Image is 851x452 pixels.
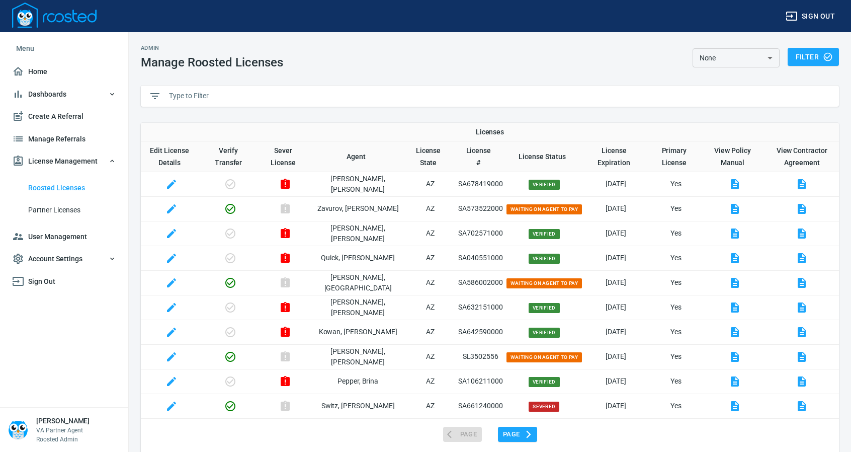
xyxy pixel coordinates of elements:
p: AZ [404,351,457,362]
button: Dashboards [8,83,120,106]
p: [DATE] [584,179,648,189]
p: Yes [648,327,704,337]
th: Verify Transfer [202,141,259,172]
span: Roosted Licenses [28,182,116,194]
p: [DATE] [584,351,648,362]
th: Toggle SortBy [648,141,704,172]
span: Sign Out [12,275,116,288]
th: Licenses [141,123,839,141]
p: Switz , [PERSON_NAME] [312,401,403,411]
th: Toggle SortBy [457,141,504,172]
span: Verified [529,254,560,264]
th: Toggle SortBy [504,141,584,172]
button: Account Settings [8,248,120,270]
button: Page [498,427,537,442]
span: Home [12,65,116,78]
button: Filter [788,48,839,66]
p: Yes [648,228,704,239]
p: [PERSON_NAME] , [PERSON_NAME] [312,174,403,195]
a: User Management [8,225,120,248]
p: [DATE] [584,228,648,239]
span: Filter [796,51,831,63]
th: Sever License [259,141,312,172]
th: Toggle SortBy [312,141,403,172]
p: [DATE] [584,302,648,313]
p: Yes [648,203,704,214]
span: Verified [529,328,560,338]
p: SA573522000 [457,203,504,214]
th: View Policy Manual [704,141,764,172]
iframe: Chat [808,407,843,444]
p: AZ [404,228,457,239]
p: Yes [648,351,704,362]
span: Account Settings [12,253,116,265]
span: User Management [12,231,116,243]
p: SA106211000 [457,376,504,387]
p: AZ [404,253,457,263]
p: [DATE] [584,327,648,337]
p: SA661240000 [457,401,504,411]
th: Toggle SortBy [584,141,648,172]
p: Zavurov , [PERSON_NAME] [312,203,403,214]
img: Logo [12,3,97,28]
p: SA678419000 [457,179,504,189]
span: Verified [529,180,560,190]
p: [PERSON_NAME] , [PERSON_NAME] [312,346,403,367]
p: [DATE] [584,376,648,387]
h6: [PERSON_NAME] [36,416,90,426]
button: License Management [8,150,120,173]
p: Yes [648,253,704,263]
span: License Management [12,155,116,168]
p: VA Partner Agent [36,426,90,435]
p: SA040551000 [457,253,504,263]
span: Verified [529,303,560,313]
h1: Manage Roosted Licenses [141,55,283,69]
p: Kowan , [PERSON_NAME] [312,327,403,337]
p: AZ [404,203,457,214]
th: View Contractor Agreement [765,141,839,172]
span: Sign out [786,10,835,23]
a: Partner Licenses [8,199,120,221]
p: Yes [648,401,704,411]
span: Create A Referral [12,110,116,123]
p: SL3502556 [457,351,504,362]
p: [PERSON_NAME] , [PERSON_NAME] [312,223,403,244]
p: [DATE] [584,277,648,288]
p: [DATE] [584,401,648,411]
span: Severed [529,402,559,412]
a: Sign Out [8,270,120,293]
span: Page [503,429,532,440]
input: Type to Filter [169,89,831,104]
span: Waiting on Agent to Pay [506,278,582,288]
p: Yes [648,302,704,313]
p: SA586002000 [457,277,504,288]
h2: Admin [141,45,283,51]
th: Toggle SortBy [404,141,457,172]
li: Menu [8,36,120,60]
span: Verified [529,377,560,387]
p: Yes [648,277,704,288]
p: AZ [404,179,457,189]
span: Verified [529,229,560,239]
span: Waiting on Agent to Pay [506,352,582,362]
p: [DATE] [584,203,648,214]
span: Waiting on Agent to Pay [506,204,582,214]
p: Yes [648,376,704,387]
p: Pepper , Brina [312,376,403,387]
span: Manage Referrals [12,133,116,145]
p: AZ [404,302,457,313]
a: Manage Referrals [8,128,120,150]
p: AZ [404,376,457,387]
p: [DATE] [584,253,648,263]
a: Create A Referral [8,105,120,128]
p: Yes [648,179,704,189]
p: Quick , [PERSON_NAME] [312,253,403,263]
p: SA642590000 [457,327,504,337]
span: Partner Licenses [28,204,116,216]
th: Edit License Details [141,141,202,172]
a: Roosted Licenses [8,177,120,199]
p: SA632151000 [457,302,504,313]
p: AZ [404,401,457,411]
p: SA702571000 [457,228,504,239]
span: Dashboards [12,88,116,101]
